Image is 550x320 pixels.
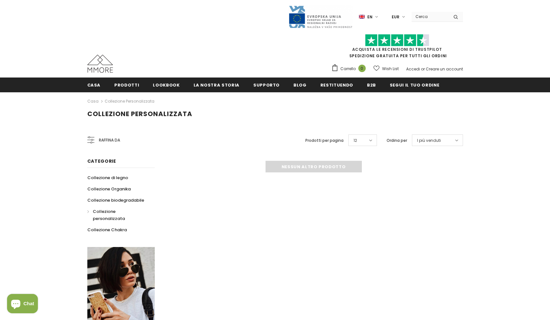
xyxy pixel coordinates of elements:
[331,64,369,74] a: Carrello 0
[340,66,356,72] span: Carrello
[320,82,353,88] span: Restituendo
[5,294,40,315] inbox-online-store-chat: Shopify online store chat
[421,66,425,72] span: or
[87,197,144,203] span: Collezione biodegradabile
[87,109,192,118] span: Collezione personalizzata
[367,82,376,88] span: B2B
[305,137,344,144] label: Prodotti per pagina
[153,78,179,92] a: Lookbook
[365,34,429,47] img: Fidati di Pilot Stars
[114,78,139,92] a: Prodotti
[99,137,120,144] span: Raffina da
[87,206,148,224] a: Collezione personalizzata
[93,208,125,222] span: Collezione personalizzata
[392,14,399,20] span: EUR
[87,183,131,195] a: Collezione Organika
[293,78,307,92] a: Blog
[390,78,439,92] a: Segui il tuo ordine
[387,137,407,144] label: Ordina per
[331,37,463,59] span: SPEDIZIONE GRATUITA PER TUTTI GLI ORDINI
[87,195,144,206] a: Collezione biodegradabile
[358,65,366,72] span: 0
[367,78,376,92] a: B2B
[359,14,365,20] img: i-lang-1.png
[417,137,441,144] span: I più venduti
[354,137,357,144] span: 12
[412,12,449,21] input: Search Site
[406,66,420,72] a: Accedi
[426,66,463,72] a: Creare un account
[293,82,307,88] span: Blog
[114,82,139,88] span: Prodotti
[390,82,439,88] span: Segui il tuo ordine
[105,98,154,104] a: Collezione personalizzata
[288,5,353,29] img: Javni Razpis
[87,224,127,235] a: Collezione Chakra
[87,158,116,164] span: Categorie
[194,78,240,92] a: La nostra storia
[253,82,280,88] span: supporto
[87,175,128,181] span: Collezione di legno
[87,97,99,105] a: Casa
[87,78,101,92] a: Casa
[367,14,372,20] span: en
[87,227,127,233] span: Collezione Chakra
[87,172,128,183] a: Collezione di legno
[288,14,353,19] a: Javni Razpis
[320,78,353,92] a: Restituendo
[373,63,399,74] a: Wish List
[153,82,179,88] span: Lookbook
[194,82,240,88] span: La nostra storia
[87,186,131,192] span: Collezione Organika
[352,47,442,52] a: Acquista le recensioni di TrustPilot
[87,55,113,73] img: Casi MMORE
[382,66,399,72] span: Wish List
[87,82,101,88] span: Casa
[253,78,280,92] a: supporto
